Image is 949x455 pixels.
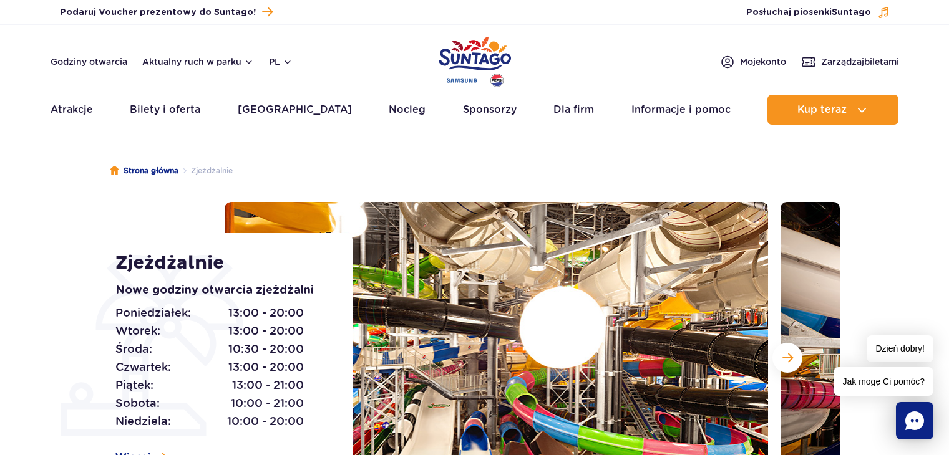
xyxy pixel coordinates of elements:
span: Poniedziałek: [115,304,191,322]
a: Atrakcje [51,95,93,125]
span: Podaruj Voucher prezentowy do Suntago! [60,6,256,19]
span: 13:00 - 20:00 [228,304,304,322]
a: Informacje i pomoc [631,95,731,125]
a: Podaruj Voucher prezentowy do Suntago! [60,4,273,21]
a: Nocleg [389,95,426,125]
span: Środa: [115,340,152,358]
span: 10:00 - 21:00 [231,395,304,412]
span: Jak mogę Ci pomóc? [834,367,933,396]
button: pl [269,55,293,68]
a: Dla firm [553,95,594,125]
span: Posłuchaj piosenki [746,6,871,19]
span: Kup teraz [797,104,847,115]
h1: Zjeżdżalnie [115,252,324,274]
span: 10:00 - 20:00 [227,413,304,430]
span: Suntago [832,8,871,17]
span: Moje konto [740,55,786,68]
span: Piątek: [115,376,153,394]
button: Aktualny ruch w parku [142,57,254,67]
a: Godziny otwarcia [51,55,127,68]
div: Chat [896,402,933,439]
a: [GEOGRAPHIC_DATA] [238,95,352,125]
button: Następny slajd [772,343,802,373]
span: Wtorek: [115,322,160,340]
p: Nowe godziny otwarcia zjeżdżalni [115,282,324,299]
span: Niedziela: [115,413,171,430]
span: Zarządzaj biletami [821,55,899,68]
span: 13:00 - 20:00 [228,358,304,376]
button: Posłuchaj piosenkiSuntago [746,6,890,19]
li: Zjeżdżalnie [178,165,233,177]
span: Dzień dobry! [867,335,933,362]
span: 13:00 - 21:00 [232,376,304,394]
button: Kup teraz [767,95,898,125]
span: Czwartek: [115,358,171,376]
span: 10:30 - 20:00 [228,340,304,358]
span: 13:00 - 20:00 [228,322,304,340]
a: Bilety i oferta [130,95,200,125]
a: Sponsorzy [463,95,517,125]
a: Zarządzajbiletami [801,54,899,69]
a: Mojekonto [720,54,786,69]
span: Sobota: [115,395,160,412]
a: Park of Poland [439,31,511,89]
a: Strona główna [110,165,178,177]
